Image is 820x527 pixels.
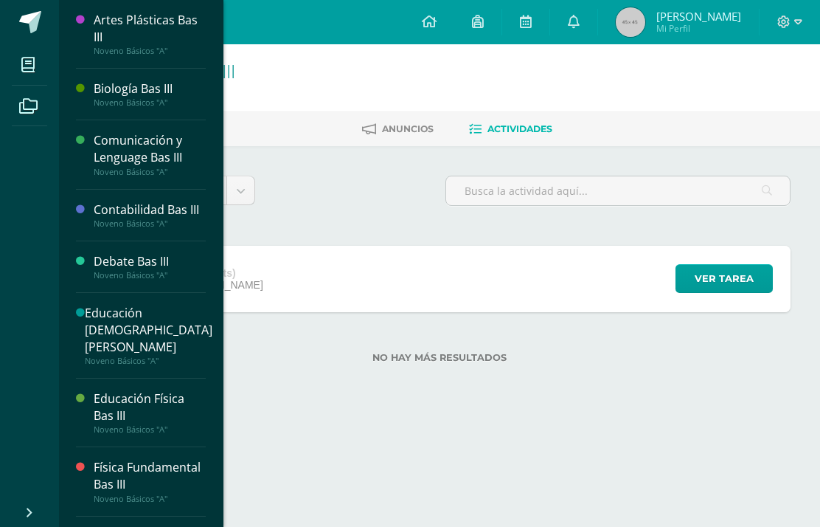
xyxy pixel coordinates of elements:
[88,352,791,363] label: No hay más resultados
[94,218,206,229] div: Noveno Básicos "A"
[94,80,206,97] div: Biología Bas III
[695,265,754,292] span: Ver tarea
[94,459,206,503] a: Física Fundamental Bas IIINoveno Básicos "A"
[94,46,206,56] div: Noveno Básicos "A"
[94,80,206,108] a: Biología Bas IIINoveno Básicos "A"
[94,459,206,493] div: Física Fundamental Bas III
[94,12,206,46] div: Artes Plásticas Bas III
[94,132,206,176] a: Comunicación y Lenguage Bas IIINoveno Básicos "A"
[85,305,212,366] a: Educación [DEMOGRAPHIC_DATA][PERSON_NAME]Noveno Básicos "A"
[94,390,206,435] a: Educación Física Bas IIINoveno Básicos "A"
[675,264,773,293] button: Ver tarea
[362,117,434,141] a: Anuncios
[656,22,741,35] span: Mi Perfil
[94,167,206,177] div: Noveno Básicos "A"
[94,270,206,280] div: Noveno Básicos "A"
[94,201,206,218] div: Contabilidad Bas III
[487,123,552,134] span: Actividades
[94,424,206,435] div: Noveno Básicos "A"
[446,176,790,205] input: Busca la actividad aquí...
[94,253,206,270] div: Debate Bas III
[616,7,645,37] img: 45x45
[469,117,552,141] a: Actividades
[94,494,206,504] div: Noveno Básicos "A"
[656,9,741,24] span: [PERSON_NAME]
[94,12,206,56] a: Artes Plásticas Bas IIINoveno Básicos "A"
[94,390,206,424] div: Educación Física Bas III
[382,123,434,134] span: Anuncios
[94,97,206,108] div: Noveno Básicos "A"
[94,201,206,229] a: Contabilidad Bas IIINoveno Básicos "A"
[85,356,212,366] div: Noveno Básicos "A"
[85,305,212,356] div: Educación [DEMOGRAPHIC_DATA][PERSON_NAME]
[94,132,206,166] div: Comunicación y Lenguage Bas III
[94,253,206,280] a: Debate Bas IIINoveno Básicos "A"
